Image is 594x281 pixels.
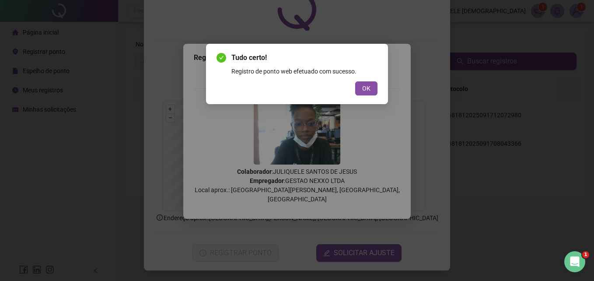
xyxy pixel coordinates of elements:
button: OK [355,81,377,95]
span: 1 [582,251,589,258]
iframe: Intercom live chat [564,251,585,272]
span: OK [362,84,370,93]
div: Registro de ponto web efetuado com sucesso. [231,67,377,76]
span: check-circle [217,53,226,63]
span: Tudo certo! [231,53,377,63]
